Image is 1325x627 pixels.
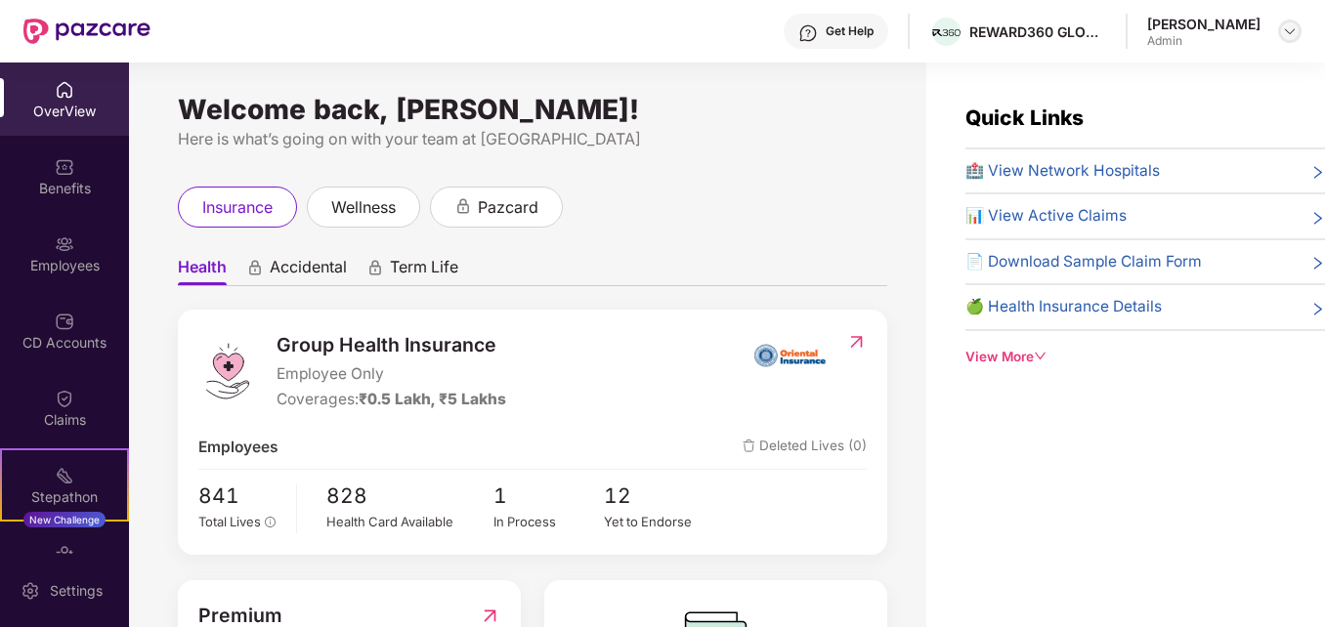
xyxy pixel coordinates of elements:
div: View More [965,347,1325,367]
span: Health [178,257,227,285]
span: pazcard [478,195,538,220]
span: insurance [202,195,273,220]
img: svg+xml;base64,PHN2ZyBpZD0iRHJvcGRvd24tMzJ4MzIiIHhtbG5zPSJodHRwOi8vd3d3LnczLm9yZy8yMDAwL3N2ZyIgd2... [1282,23,1298,39]
img: svg+xml;base64,PHN2ZyBpZD0iQmVuZWZpdHMiIHhtbG5zPSJodHRwOi8vd3d3LnczLm9yZy8yMDAwL3N2ZyIgd2lkdGg9Ij... [55,157,74,177]
span: 📄 Download Sample Claim Form [965,250,1202,273]
div: New Challenge [23,512,106,527]
div: animation [454,197,472,215]
div: Health Card Available [326,512,493,531]
img: svg+xml;base64,PHN2ZyBpZD0iRW5kb3JzZW1lbnRzIiB4bWxucz0iaHR0cDovL3d3dy53My5vcmcvMjAwMC9zdmciIHdpZH... [55,543,74,563]
img: svg+xml;base64,PHN2ZyB4bWxucz0iaHR0cDovL3d3dy53My5vcmcvMjAwMC9zdmciIHdpZHRoPSIyMSIgaGVpZ2h0PSIyMC... [55,466,74,485]
img: svg+xml;base64,PHN2ZyBpZD0iSG9tZSIgeG1sbnM9Imh0dHA6Ly93d3cudzMub3JnLzIwMDAvc3ZnIiB3aWR0aD0iMjAiIG... [55,80,74,100]
div: Get Help [826,23,874,39]
span: down [1034,350,1047,363]
span: 📊 View Active Claims [965,204,1127,228]
span: Total Lives [198,514,261,529]
span: 12 [604,480,715,512]
div: Yet to Endorse [604,512,715,531]
div: [PERSON_NAME] [1147,15,1261,33]
span: 828 [326,480,493,512]
span: Employees [198,436,278,459]
div: Here is what’s going on with your team at [GEOGRAPHIC_DATA] [178,127,887,151]
span: wellness [331,195,396,220]
span: 1 [493,480,605,512]
img: svg+xml;base64,PHN2ZyBpZD0iU2V0dGluZy0yMHgyMCIgeG1sbnM9Imh0dHA6Ly93d3cudzMub3JnLzIwMDAvc3ZnIiB3aW... [21,581,40,601]
div: animation [246,259,264,276]
img: svg+xml;base64,PHN2ZyBpZD0iQ2xhaW0iIHhtbG5zPSJodHRwOi8vd3d3LnczLm9yZy8yMDAwL3N2ZyIgd2lkdGg9IjIwIi... [55,389,74,408]
img: deleteIcon [743,439,755,452]
div: In Process [493,512,605,531]
span: Term Life [390,257,458,285]
span: 🍏 Health Insurance Details [965,295,1162,318]
div: animation [366,259,384,276]
span: Accidental [270,257,347,285]
img: svg+xml;base64,PHN2ZyBpZD0iRW1wbG95ZWVzIiB4bWxucz0iaHR0cDovL3d3dy53My5vcmcvMjAwMC9zdmciIHdpZHRoPS... [55,234,74,254]
img: svg+xml;base64,PHN2ZyBpZD0iQ0RfQWNjb3VudHMiIGRhdGEtbmFtZT0iQ0QgQWNjb3VudHMiIHhtbG5zPSJodHRwOi8vd3... [55,312,74,331]
span: Deleted Lives (0) [743,436,867,459]
img: RedirectIcon [846,332,867,352]
span: 🏥 View Network Hospitals [965,159,1160,183]
span: info-circle [265,517,277,528]
span: ₹0.5 Lakh, ₹5 Lakhs [359,390,506,408]
img: New Pazcare Logo [23,19,150,44]
span: 841 [198,480,281,512]
div: Admin [1147,33,1261,49]
span: Employee Only [277,362,506,386]
span: Quick Links [965,105,1084,130]
img: svg+xml;base64,PHN2ZyBpZD0iSGVscC0zMngzMiIgeG1sbnM9Imh0dHA6Ly93d3cudzMub3JnLzIwMDAvc3ZnIiB3aWR0aD... [798,23,818,43]
div: REWARD360 GLOBAL SERVICES PRIVATE LIMITED [969,22,1106,41]
div: Settings [44,581,108,601]
img: logo [198,342,257,400]
img: insurerIcon [753,330,827,379]
img: R360%20LOGO.png [932,29,961,37]
div: Welcome back, [PERSON_NAME]! [178,102,887,117]
div: Coverages: [277,388,506,411]
span: Group Health Insurance [277,330,506,360]
div: Stepathon [2,487,127,507]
